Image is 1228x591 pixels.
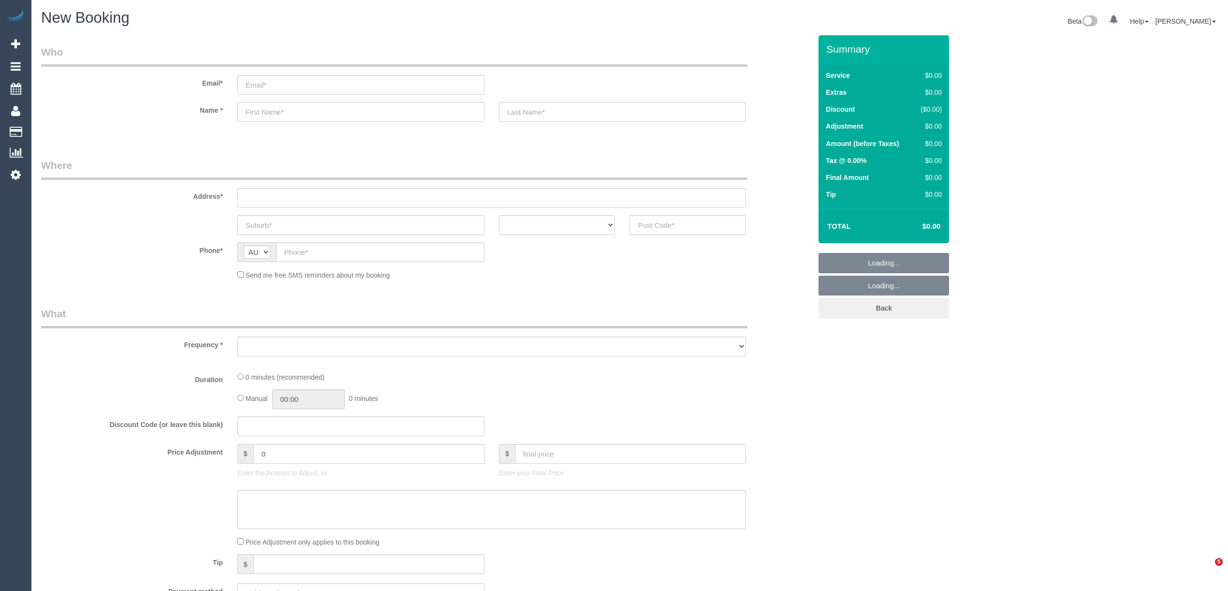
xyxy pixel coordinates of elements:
span: $ [237,554,253,574]
iframe: Intercom live chat [1195,558,1218,581]
input: Last Name* [499,102,746,122]
div: $0.00 [916,88,942,97]
label: Tax @ 0.00% [826,156,866,165]
label: Phone* [34,242,230,255]
strong: Total [827,222,851,230]
input: Email* [237,75,484,95]
span: 5 [1215,558,1223,566]
label: Extras [826,88,847,97]
img: New interface [1082,15,1097,28]
input: Phone* [276,242,484,262]
span: $ [237,444,253,464]
span: Manual [246,395,268,402]
div: ($0.00) [916,104,942,114]
input: final price [515,444,746,464]
input: Post Code* [629,215,746,235]
label: Tip [34,554,230,567]
div: $0.00 [916,156,942,165]
label: Tip [826,190,836,199]
span: New Booking [41,9,130,26]
span: Send me free SMS reminders about my booking [246,271,390,279]
legend: Where [41,158,747,180]
span: 0 minutes (recommended) [246,373,324,381]
label: Address* [34,188,230,201]
div: $0.00 [916,173,942,182]
p: Enter the Amount to Adjust, or [237,468,484,478]
label: Adjustment [826,121,863,131]
div: $0.00 [916,71,942,80]
label: Name * [34,102,230,115]
label: Discount [826,104,855,114]
h3: Summary [826,44,944,55]
p: Enter your Final Price [499,468,746,478]
div: $0.00 [916,121,942,131]
h4: $0.00 [893,222,940,231]
label: Discount Code (or leave this blank) [34,416,230,429]
legend: Who [41,45,747,67]
label: Price Adjustment [34,444,230,457]
label: Duration [34,371,230,384]
label: Amount (before Taxes) [826,139,899,148]
img: Automaid Logo [6,10,25,23]
label: Service [826,71,850,80]
label: Final Amount [826,173,869,182]
legend: What [41,307,747,328]
label: Email* [34,75,230,88]
a: Help [1130,17,1149,25]
input: Suburb* [237,215,484,235]
span: Price Adjustment only applies to this booking [246,538,380,546]
span: $ [499,444,515,464]
label: Frequency * [34,337,230,350]
div: $0.00 [916,139,942,148]
a: Back [819,298,949,318]
div: $0.00 [916,190,942,199]
input: First Name* [237,102,484,122]
span: 0 minutes [349,395,378,402]
a: [PERSON_NAME] [1155,17,1216,25]
a: Beta [1068,17,1098,25]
